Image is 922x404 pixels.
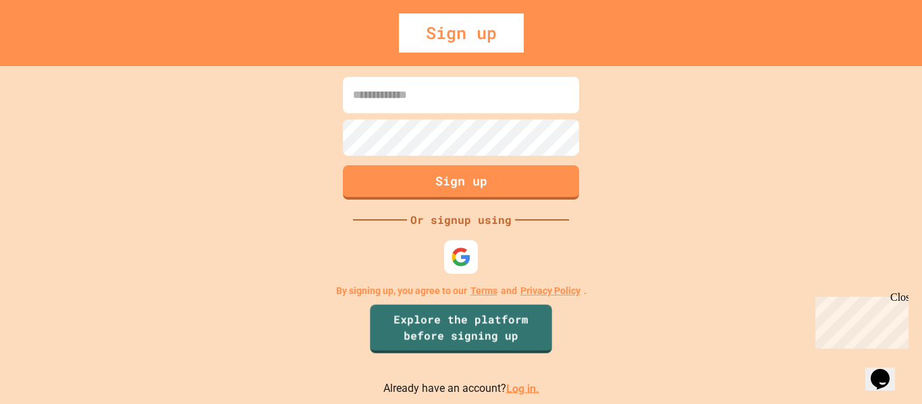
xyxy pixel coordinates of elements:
iframe: chat widget [810,291,909,349]
a: Explore the platform before signing up [370,304,551,353]
a: Terms [470,284,497,298]
p: Already have an account? [383,380,539,397]
a: Privacy Policy [520,284,580,298]
div: Chat with us now!Close [5,5,93,86]
a: Log in. [506,382,539,395]
p: By signing up, you agree to our and . [336,284,587,298]
div: Sign up [399,13,524,53]
iframe: chat widget [865,350,909,391]
button: Sign up [343,165,579,200]
div: Or signup using [407,212,515,228]
img: google-icon.svg [451,247,471,267]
